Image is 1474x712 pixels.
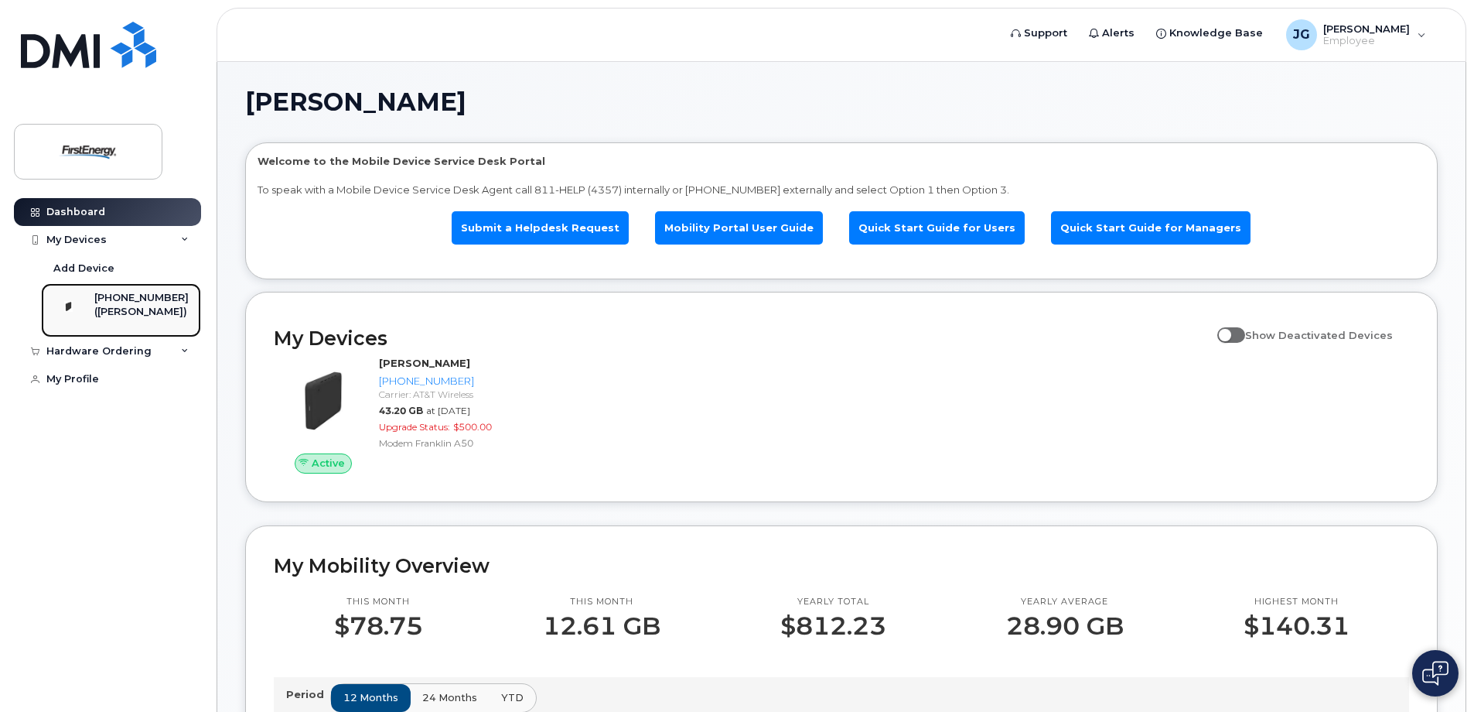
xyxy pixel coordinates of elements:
h2: My Devices [274,327,1210,350]
p: This month [543,596,660,608]
div: [PHONE_NUMBER] [379,374,537,389]
p: $78.75 [334,612,423,640]
span: Active [312,456,345,471]
span: Show Deactivated Devices [1245,329,1393,341]
span: [PERSON_NAME] [245,91,466,114]
span: $500.00 [453,421,492,433]
span: 43.20 GB [379,405,423,416]
h2: My Mobility Overview [274,554,1409,577]
div: Modem Franklin A50 [379,436,537,450]
p: This month [334,596,423,608]
a: Mobility Portal User Guide [655,211,823,245]
span: YTD [501,690,524,705]
p: Period [286,687,330,702]
a: Quick Start Guide for Managers [1051,211,1251,245]
input: Show Deactivated Devices [1217,320,1230,333]
p: 28.90 GB [1006,612,1124,640]
p: Yearly average [1006,596,1124,608]
strong: [PERSON_NAME] [379,357,470,369]
img: Open chat [1422,661,1448,686]
span: Upgrade Status: [379,421,450,433]
a: Submit a Helpdesk Request [452,211,629,245]
p: Highest month [1244,596,1349,608]
span: at [DATE] [426,405,470,416]
p: $812.23 [780,612,886,640]
p: To speak with a Mobile Device Service Desk Agent call 811-HELP (4357) internally or [PHONE_NUMBER... [258,183,1425,197]
p: Welcome to the Mobile Device Service Desk Portal [258,154,1425,169]
a: Quick Start Guide for Users [849,211,1025,245]
img: image20231002-3703462-1vzb8k.jpeg [286,364,360,438]
p: Yearly total [780,596,886,608]
p: $140.31 [1244,612,1349,640]
a: Active[PERSON_NAME][PHONE_NUMBER]Carrier: AT&T Wireless43.20 GBat [DATE]Upgrade Status:$500.00Mod... [274,356,544,474]
p: 12.61 GB [543,612,660,640]
span: 24 months [422,690,477,705]
div: Carrier: AT&T Wireless [379,388,537,401]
